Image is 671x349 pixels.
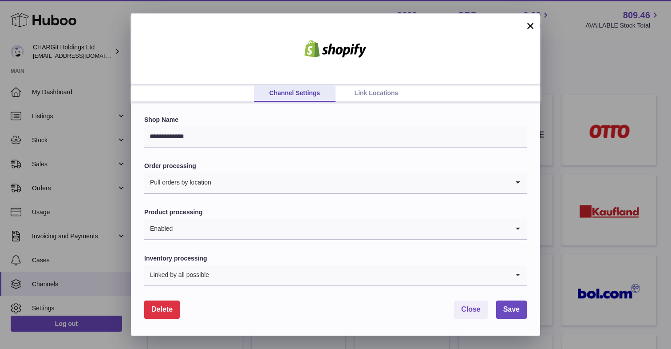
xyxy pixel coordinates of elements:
button: Save [496,301,527,319]
div: Search for option [144,172,527,194]
button: Close [454,301,488,319]
input: Search for option [212,172,509,193]
a: Channel Settings [254,85,335,102]
label: Inventory processing [144,254,527,263]
span: Enabled [144,219,173,239]
label: Order processing [144,162,527,170]
span: Linked by all possible [144,265,209,285]
div: Search for option [144,265,527,286]
label: Shop Name [144,116,527,124]
a: Link Locations [335,85,417,102]
span: Pull orders by location [144,172,212,193]
span: Save [503,305,520,313]
input: Search for option [209,265,509,285]
label: Product processing [144,208,527,217]
div: Search for option [144,219,527,240]
button: × [525,20,536,31]
input: Search for option [173,219,509,239]
button: Delete [144,301,180,319]
span: Delete [151,305,173,313]
img: shopify [298,40,373,58]
span: Close [461,305,481,313]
